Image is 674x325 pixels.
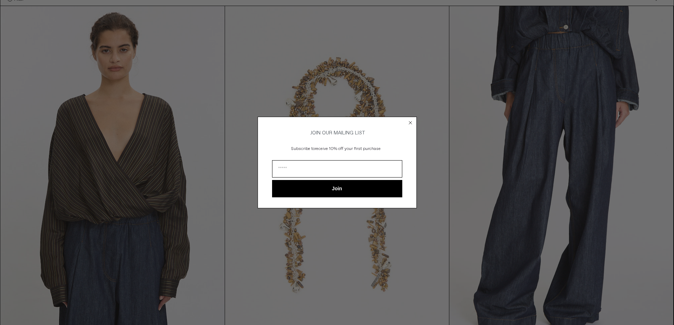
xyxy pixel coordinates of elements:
[309,130,365,136] span: JOIN OUR MAILING LIST
[407,119,414,126] button: Close dialog
[272,160,402,178] input: Email
[291,146,315,152] span: Subscribe to
[272,180,402,197] button: Join
[315,146,381,152] span: receive 10% off your first purchase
